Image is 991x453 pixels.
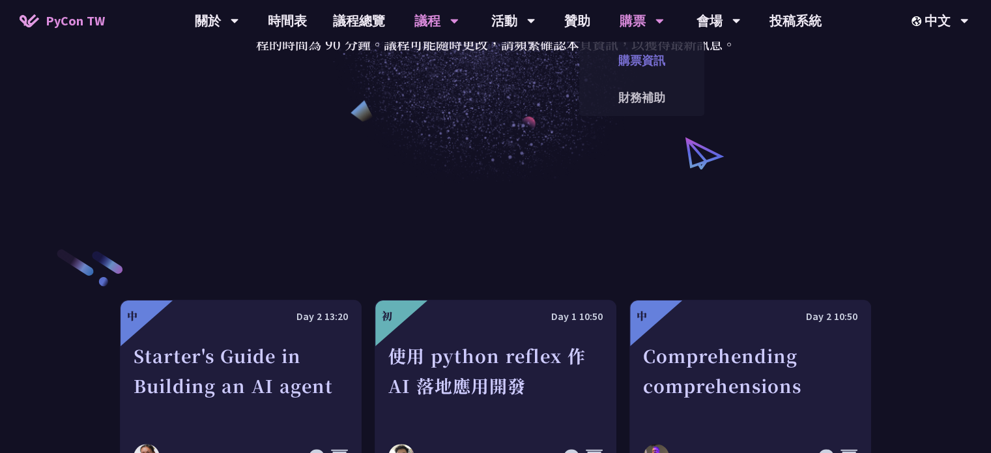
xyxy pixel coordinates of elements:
div: 中 [637,308,647,324]
a: 購票資訊 [579,45,704,76]
div: Day 1 10:50 [388,308,603,325]
img: Locale Icon [912,16,925,26]
div: Day 2 10:50 [643,308,857,325]
img: Home icon of PyCon TW 2025 [20,14,39,27]
a: 財務補助 [579,82,704,113]
div: Day 2 13:20 [134,308,348,325]
div: Starter's Guide in Building an AI agent [134,341,348,431]
div: 使用 python reflex 作 AI 落地應用開發 [388,341,603,431]
span: PyCon TW [46,11,105,31]
div: Comprehending comprehensions [643,341,857,431]
div: 中 [127,308,137,324]
div: 初 [382,308,392,324]
a: PyCon TW [7,5,118,37]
